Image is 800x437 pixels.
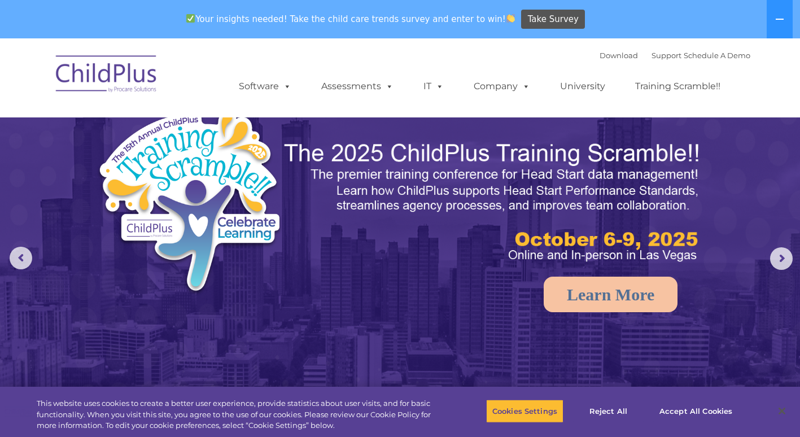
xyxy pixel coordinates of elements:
a: Take Survey [521,10,585,29]
img: ChildPlus by Procare Solutions [50,47,163,104]
a: Software [228,75,303,98]
button: Accept All Cookies [653,399,738,423]
a: Company [462,75,541,98]
span: Last name [157,75,191,83]
font: | [600,51,750,60]
span: Take Survey [528,10,579,29]
a: Schedule A Demo [684,51,750,60]
a: Training Scramble!! [624,75,732,98]
a: Download [600,51,638,60]
img: 👏 [506,14,515,23]
a: Learn More [544,277,677,312]
span: Your insights needed! Take the child care trends survey and enter to win! [182,8,520,30]
img: ✅ [186,14,195,23]
button: Close [770,399,794,423]
a: IT [412,75,455,98]
a: Support [652,51,681,60]
span: Phone number [157,121,205,129]
button: Reject All [573,399,644,423]
div: This website uses cookies to create a better user experience, provide statistics about user visit... [37,398,440,431]
button: Cookies Settings [486,399,563,423]
a: University [549,75,617,98]
a: Assessments [310,75,405,98]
